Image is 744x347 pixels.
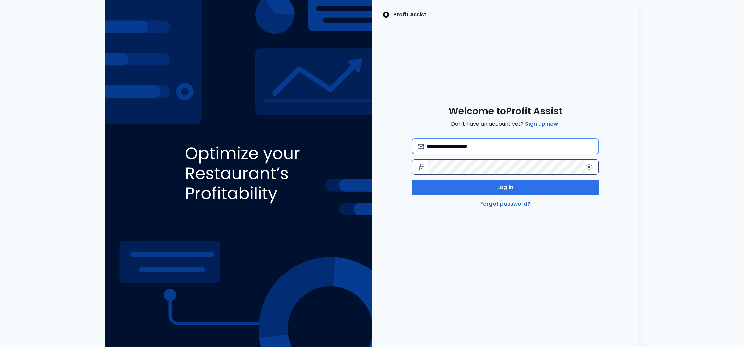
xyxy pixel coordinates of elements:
a: Sign up now [524,120,559,128]
span: Don't have an account yet? [451,120,559,128]
img: email [418,144,424,149]
span: Log in [497,183,513,191]
p: Profit Assist [393,11,426,19]
a: Forgot password? [479,200,532,208]
button: Log in [412,180,599,195]
img: SpotOn Logo [383,11,389,19]
span: Welcome to Profit Assist [449,105,562,117]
